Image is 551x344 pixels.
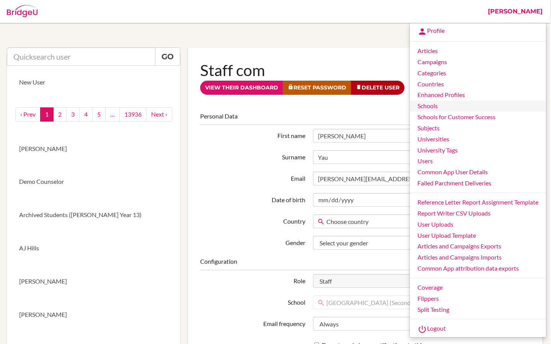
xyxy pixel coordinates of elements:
a: Common App User Details [410,167,546,178]
a: Demo Counselor [7,165,180,198]
a: User Upload Template [410,230,546,241]
a: 3 [66,107,80,122]
label: Email [196,172,309,183]
a: Common App attribution data exports [410,263,546,274]
a: 5 [92,107,106,122]
a: New User [7,66,180,99]
a: [PERSON_NAME] [7,265,180,298]
label: Email frequency [196,317,309,328]
a: Users [410,156,546,167]
a: ‹ Prev [15,107,41,122]
a: Articles and Campaigns Exports [410,241,546,252]
a: Failed Parchment Deliveries [410,178,546,189]
a: Go [155,47,180,66]
a: Universities [410,134,546,145]
legend: Configuration [200,257,530,270]
a: Countries [410,79,546,90]
a: Articles [410,45,546,57]
a: Logout [410,323,546,335]
label: Gender [196,236,309,247]
a: 4 [79,107,93,122]
img: Bridge-U [7,5,37,17]
a: User Uploads [410,219,546,230]
a: Reference Letter Report Assignment Template [410,197,546,208]
a: 13936 [119,107,147,122]
a: … [105,107,120,122]
a: [PERSON_NAME] [7,298,180,331]
a: Profile [410,25,546,37]
label: Country [196,214,309,226]
a: Report Writer CSV Uploads [410,208,546,219]
input: Quicksearch user [7,47,155,66]
span: Choose country [326,215,520,229]
label: Role [196,274,309,286]
label: First name [196,129,309,140]
a: Archived Students ([PERSON_NAME] Year 13) [7,198,180,232]
a: Split Testing [410,304,546,315]
a: [PERSON_NAME] [7,132,180,166]
a: Articles and Campaigns Imports [410,252,546,263]
a: Reset Password [283,81,351,95]
a: View their dashboard [200,81,283,95]
span: [GEOGRAPHIC_DATA] (Secondary Section) [326,296,520,310]
a: 1 [40,107,54,122]
h1: Staff com [200,60,530,81]
a: Delete User [351,81,404,95]
a: Flippers [410,293,546,304]
label: School [196,295,309,307]
a: 2 [53,107,67,122]
a: Enhanced Profiles [410,89,546,101]
a: Subjects [410,123,546,134]
a: Campaigns [410,57,546,68]
a: Categories [410,68,546,79]
a: Schools [410,101,546,112]
a: Coverage [410,282,546,293]
legend: Personal Data [200,112,530,125]
a: Schools for Customer Success [410,112,546,123]
ul: [PERSON_NAME] [409,23,546,338]
a: University Tags [410,145,546,156]
label: Date of birth [196,193,309,204]
label: Surname [196,150,309,162]
a: AJ Hills [7,232,180,265]
a: next [146,107,172,122]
